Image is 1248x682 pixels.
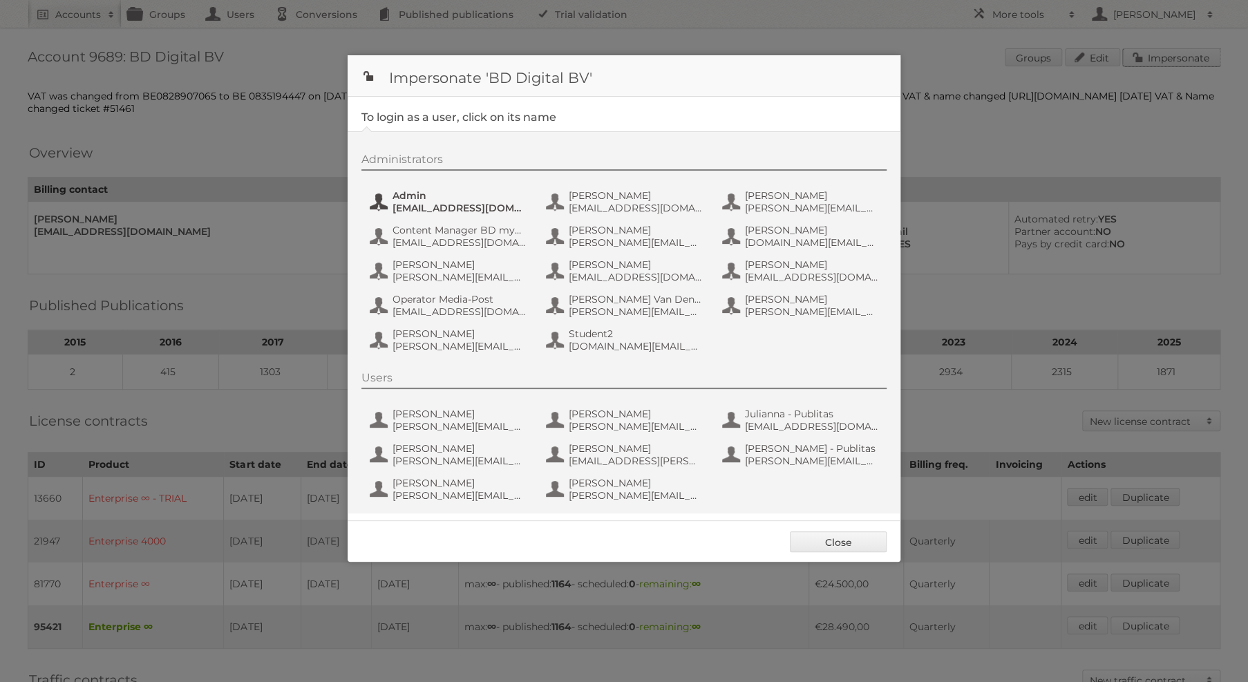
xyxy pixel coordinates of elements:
[393,489,527,502] span: [PERSON_NAME][EMAIL_ADDRESS][DOMAIN_NAME]
[745,455,879,467] span: [PERSON_NAME][EMAIL_ADDRESS][DOMAIN_NAME]
[569,305,703,318] span: [PERSON_NAME][EMAIL_ADDRESS][PERSON_NAME][DOMAIN_NAME]
[545,326,707,354] button: Student2 [DOMAIN_NAME][EMAIL_ADDRESS][DOMAIN_NAME]
[745,442,879,455] span: [PERSON_NAME] - Publitas
[721,257,883,285] button: [PERSON_NAME] [EMAIL_ADDRESS][DOMAIN_NAME]
[393,455,527,467] span: [PERSON_NAME][EMAIL_ADDRESS][PERSON_NAME][DOMAIN_NAME]
[368,292,531,319] button: Operator Media-Post [EMAIL_ADDRESS][DOMAIN_NAME]
[569,489,703,502] span: [PERSON_NAME][EMAIL_ADDRESS][DOMAIN_NAME]
[368,257,531,285] button: [PERSON_NAME] [PERSON_NAME][EMAIL_ADDRESS][DOMAIN_NAME]
[745,305,879,318] span: [PERSON_NAME][EMAIL_ADDRESS][PERSON_NAME][DOMAIN_NAME]
[745,293,879,305] span: [PERSON_NAME]
[368,222,531,250] button: Content Manager BD myShopi [EMAIL_ADDRESS][DOMAIN_NAME]
[348,55,900,97] h1: Impersonate 'BD Digital BV'
[393,328,527,340] span: [PERSON_NAME]
[393,271,527,283] span: [PERSON_NAME][EMAIL_ADDRESS][DOMAIN_NAME]
[545,292,707,319] button: [PERSON_NAME] Van Den [PERSON_NAME] [PERSON_NAME][EMAIL_ADDRESS][PERSON_NAME][DOMAIN_NAME]
[393,224,527,236] span: Content Manager BD myShopi
[790,531,887,552] a: Close
[393,189,527,202] span: Admin
[569,420,703,433] span: [PERSON_NAME][EMAIL_ADDRESS][DOMAIN_NAME]
[393,442,527,455] span: [PERSON_NAME]
[368,326,531,354] button: [PERSON_NAME] [PERSON_NAME][EMAIL_ADDRESS][DOMAIN_NAME]
[393,293,527,305] span: Operator Media-Post
[721,222,883,250] button: [PERSON_NAME] [DOMAIN_NAME][EMAIL_ADDRESS][DOMAIN_NAME]
[569,189,703,202] span: [PERSON_NAME]
[393,305,527,318] span: [EMAIL_ADDRESS][DOMAIN_NAME]
[745,408,879,420] span: Julianna - Publitas
[393,202,527,214] span: [EMAIL_ADDRESS][DOMAIN_NAME]
[393,408,527,420] span: [PERSON_NAME]
[368,406,531,434] button: [PERSON_NAME] [PERSON_NAME][EMAIL_ADDRESS][DOMAIN_NAME]
[721,406,883,434] button: Julianna - Publitas [EMAIL_ADDRESS][DOMAIN_NAME]
[361,153,887,171] div: Administrators
[393,236,527,249] span: [EMAIL_ADDRESS][DOMAIN_NAME]
[745,189,879,202] span: [PERSON_NAME]
[393,477,527,489] span: [PERSON_NAME]
[745,202,879,214] span: [PERSON_NAME][EMAIL_ADDRESS][DOMAIN_NAME]
[368,475,531,503] button: [PERSON_NAME] [PERSON_NAME][EMAIL_ADDRESS][DOMAIN_NAME]
[721,441,883,468] button: [PERSON_NAME] - Publitas [PERSON_NAME][EMAIL_ADDRESS][DOMAIN_NAME]
[569,477,703,489] span: [PERSON_NAME]
[745,258,879,271] span: [PERSON_NAME]
[569,224,703,236] span: [PERSON_NAME]
[361,371,887,389] div: Users
[361,111,556,124] legend: To login as a user, click on its name
[569,236,703,249] span: [PERSON_NAME][EMAIL_ADDRESS][DOMAIN_NAME]
[545,188,707,216] button: [PERSON_NAME] [EMAIL_ADDRESS][DOMAIN_NAME]
[569,340,703,352] span: [DOMAIN_NAME][EMAIL_ADDRESS][DOMAIN_NAME]
[569,328,703,340] span: Student2
[745,420,879,433] span: [EMAIL_ADDRESS][DOMAIN_NAME]
[569,455,703,467] span: [EMAIL_ADDRESS][PERSON_NAME][DOMAIN_NAME]
[393,258,527,271] span: [PERSON_NAME]
[368,188,531,216] button: Admin [EMAIL_ADDRESS][DOMAIN_NAME]
[545,257,707,285] button: [PERSON_NAME] [EMAIL_ADDRESS][DOMAIN_NAME]
[545,406,707,434] button: [PERSON_NAME] [PERSON_NAME][EMAIL_ADDRESS][DOMAIN_NAME]
[721,292,883,319] button: [PERSON_NAME] [PERSON_NAME][EMAIL_ADDRESS][PERSON_NAME][DOMAIN_NAME]
[569,408,703,420] span: [PERSON_NAME]
[569,202,703,214] span: [EMAIL_ADDRESS][DOMAIN_NAME]
[721,188,883,216] button: [PERSON_NAME] [PERSON_NAME][EMAIL_ADDRESS][DOMAIN_NAME]
[745,224,879,236] span: [PERSON_NAME]
[545,475,707,503] button: [PERSON_NAME] [PERSON_NAME][EMAIL_ADDRESS][DOMAIN_NAME]
[368,441,531,468] button: [PERSON_NAME] [PERSON_NAME][EMAIL_ADDRESS][PERSON_NAME][DOMAIN_NAME]
[569,293,703,305] span: [PERSON_NAME] Van Den [PERSON_NAME]
[545,441,707,468] button: [PERSON_NAME] [EMAIL_ADDRESS][PERSON_NAME][DOMAIN_NAME]
[745,236,879,249] span: [DOMAIN_NAME][EMAIL_ADDRESS][DOMAIN_NAME]
[393,340,527,352] span: [PERSON_NAME][EMAIL_ADDRESS][DOMAIN_NAME]
[569,258,703,271] span: [PERSON_NAME]
[393,420,527,433] span: [PERSON_NAME][EMAIL_ADDRESS][DOMAIN_NAME]
[745,271,879,283] span: [EMAIL_ADDRESS][DOMAIN_NAME]
[569,442,703,455] span: [PERSON_NAME]
[545,222,707,250] button: [PERSON_NAME] [PERSON_NAME][EMAIL_ADDRESS][DOMAIN_NAME]
[569,271,703,283] span: [EMAIL_ADDRESS][DOMAIN_NAME]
